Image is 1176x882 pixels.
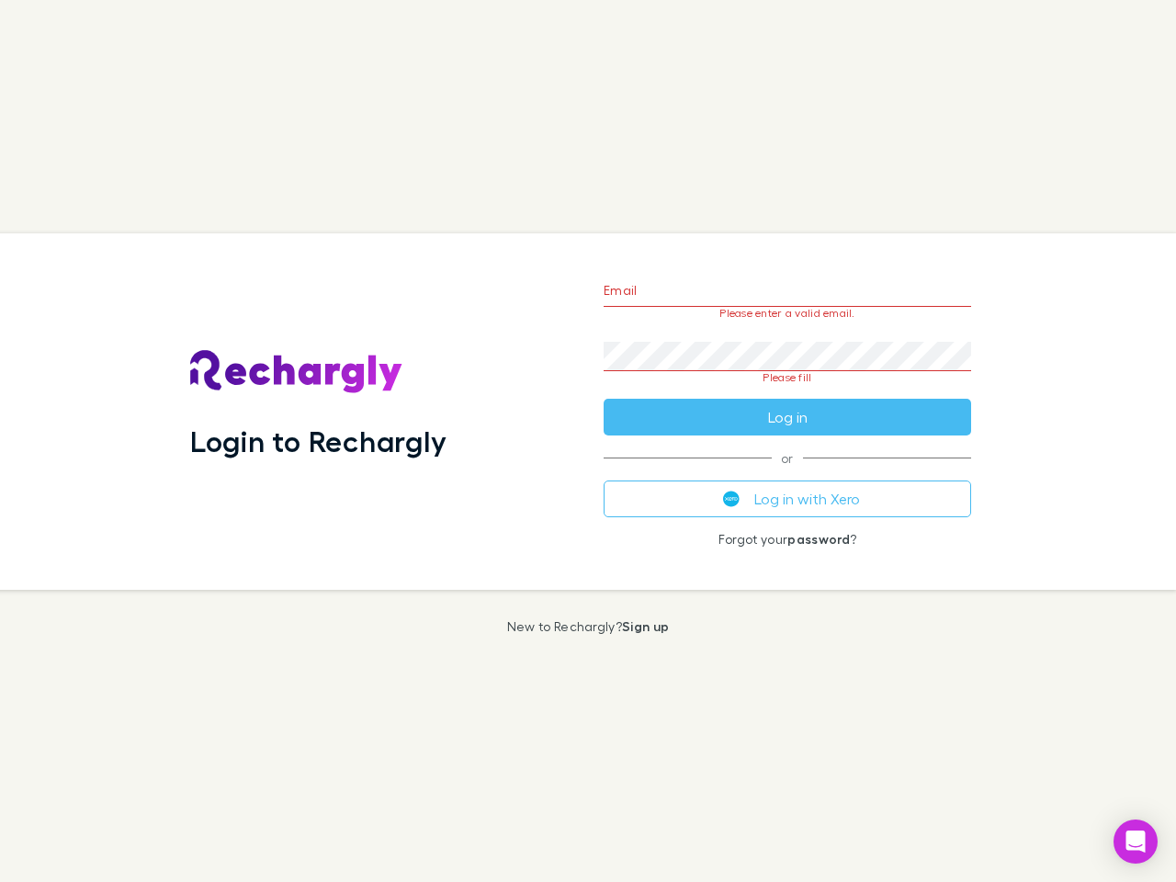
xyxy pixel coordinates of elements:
a: password [787,531,850,547]
img: Xero's logo [723,491,740,507]
p: New to Rechargly? [507,619,670,634]
div: Open Intercom Messenger [1114,820,1158,864]
p: Please fill [604,371,971,384]
p: Please enter a valid email. [604,307,971,320]
img: Rechargly's Logo [190,350,403,394]
h1: Login to Rechargly [190,424,447,458]
button: Log in [604,399,971,435]
button: Log in with Xero [604,481,971,517]
p: Forgot your ? [604,532,971,547]
a: Sign up [622,618,669,634]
